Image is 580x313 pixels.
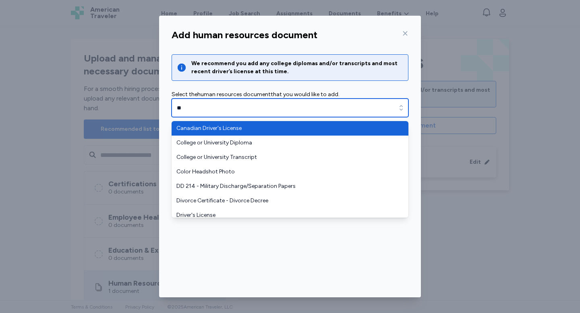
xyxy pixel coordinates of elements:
span: College or University Diploma [176,139,394,147]
span: Color Headshot Photo [176,168,394,176]
span: DD 214 - Military Discharge/Separation Papers [176,182,394,190]
span: Canadian Driver's License [176,124,394,132]
span: Driver's License [176,211,394,219]
span: College or University Transcript [176,153,394,161]
span: Divorce Certificate - Divorce Decree [176,197,394,205]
